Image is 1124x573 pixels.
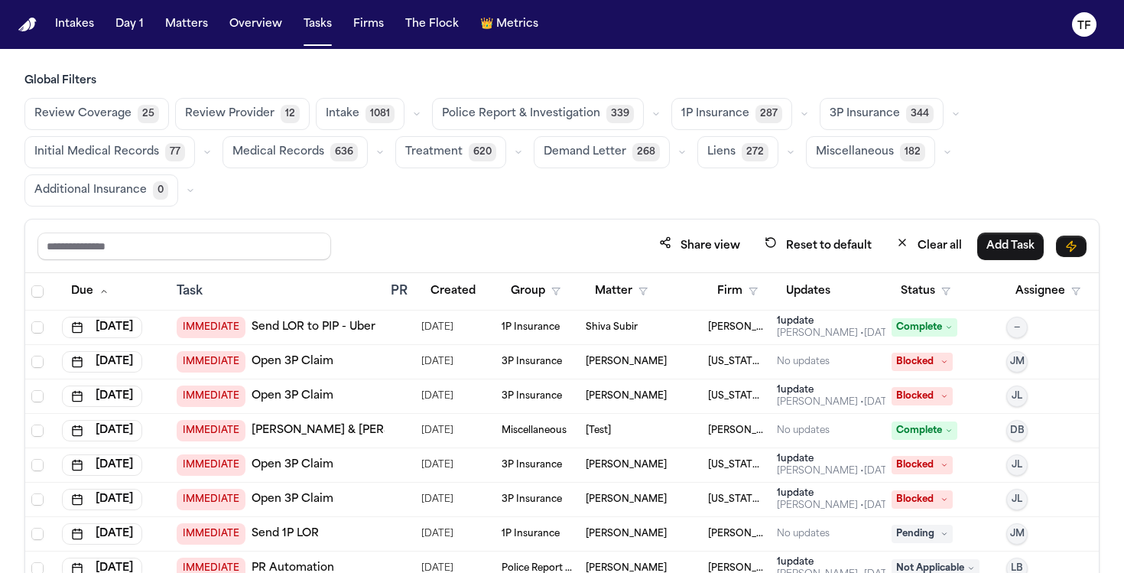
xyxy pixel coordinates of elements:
button: Intakes [49,11,100,38]
span: Demand Letter [544,145,626,160]
button: crownMetrics [474,11,544,38]
a: Home [18,18,37,32]
span: 3P Insurance [830,106,900,122]
button: Clear all [887,232,971,260]
span: Review Coverage [34,106,132,122]
span: 636 [330,143,358,161]
span: 1081 [365,105,395,123]
h3: Global Filters [24,73,1100,89]
button: Overview [223,11,288,38]
button: Matters [159,11,214,38]
span: Medical Records [232,145,324,160]
button: Day 1 [109,11,150,38]
span: Liens [707,145,736,160]
span: 1P Insurance [681,106,749,122]
span: 77 [165,143,185,161]
span: Police Report & Investigation [442,106,600,122]
button: Share view [650,232,749,260]
span: 0 [153,181,168,200]
span: Review Provider [185,106,275,122]
span: 25 [138,105,159,123]
button: Tasks [297,11,338,38]
button: Liens272 [697,136,778,168]
button: 3P Insurance344 [820,98,944,130]
span: 272 [742,143,768,161]
span: Additional Insurance [34,183,147,198]
span: Miscellaneous [816,145,894,160]
button: Firms [347,11,390,38]
button: Initial Medical Records77 [24,136,195,168]
span: 287 [755,105,782,123]
button: Additional Insurance0 [24,174,178,207]
button: Review Provider12 [175,98,310,130]
span: Initial Medical Records [34,145,159,160]
button: Medical Records636 [223,136,368,168]
span: 268 [632,143,660,161]
button: Reset to default [755,232,881,260]
span: 12 [281,105,300,123]
span: 344 [906,105,934,123]
button: Demand Letter268 [534,136,670,168]
button: Miscellaneous182 [806,136,935,168]
button: 1P Insurance287 [671,98,792,130]
span: Intake [326,106,359,122]
span: 339 [606,105,634,123]
span: Treatment [405,145,463,160]
button: Immediate Task [1056,236,1087,257]
img: Finch Logo [18,18,37,32]
button: Add Task [977,233,1044,260]
button: Review Coverage25 [24,98,169,130]
button: Police Report & Investigation339 [432,98,644,130]
button: Intake1081 [316,98,404,130]
button: Treatment620 [395,136,506,168]
span: 620 [469,143,496,161]
button: The Flock [399,11,465,38]
span: 182 [900,143,925,161]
